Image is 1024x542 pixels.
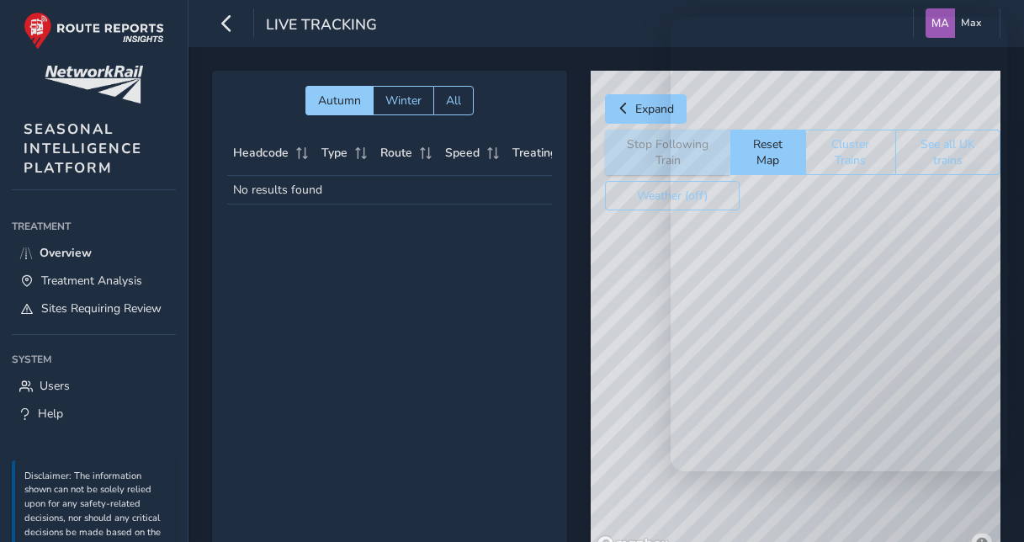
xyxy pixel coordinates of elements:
[12,295,176,322] a: Sites Requiring Review
[967,485,1007,525] iframe: Intercom live chat
[433,86,474,115] button: All
[12,214,176,239] div: Treatment
[24,12,164,50] img: rr logo
[12,347,176,372] div: System
[305,86,373,115] button: Autumn
[40,245,92,261] span: Overview
[605,181,740,210] button: Weather (off)
[233,145,289,161] span: Headcode
[512,145,557,161] span: Treating
[41,273,142,289] span: Treatment Analysis
[12,267,176,295] a: Treatment Analysis
[380,145,412,161] span: Route
[385,93,422,109] span: Winter
[671,17,1007,471] iframe: Intercom live chat
[45,66,143,104] img: customer logo
[12,372,176,400] a: Users
[926,8,955,38] img: diamond-layout
[227,176,714,205] td: No results found
[373,86,433,115] button: Winter
[38,406,63,422] span: Help
[318,93,361,109] span: Autumn
[266,14,377,38] span: Live Tracking
[41,300,162,316] span: Sites Requiring Review
[961,8,982,38] span: Max
[446,93,461,109] span: All
[445,145,480,161] span: Speed
[24,120,142,178] span: SEASONAL INTELLIGENCE PLATFORM
[12,400,176,428] a: Help
[605,94,687,124] button: Expand
[40,378,70,394] span: Users
[321,145,348,161] span: Type
[12,239,176,267] a: Overview
[635,101,674,117] span: Expand
[926,8,988,38] button: Max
